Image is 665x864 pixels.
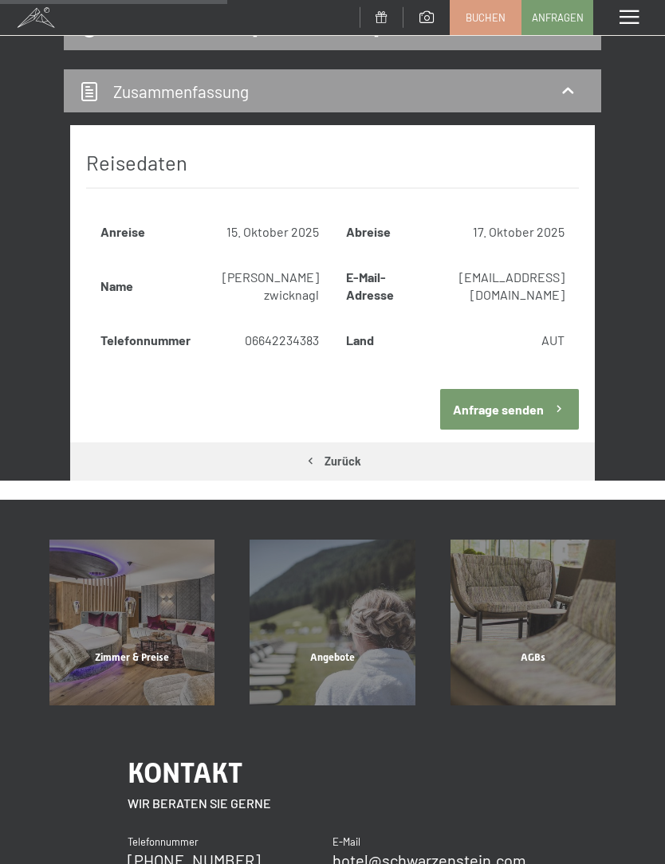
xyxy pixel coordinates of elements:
h2: Zusammen­fassung [113,81,249,101]
td: [EMAIL_ADDRESS][DOMAIN_NAME] [447,256,577,317]
a: Buchung AGBs [433,540,633,705]
a: Buchung Zimmer & Preise [32,540,232,705]
span: Angebote [310,651,355,663]
span: Kontakt [128,756,242,789]
td: [PERSON_NAME] zwicknagl [210,256,332,317]
th: Anreise [88,210,208,253]
a: Buchung Angebote [232,540,432,705]
span: Anfragen [532,10,584,25]
h2: Persönliche Daten : [PERSON_NAME] [113,18,379,38]
a: Buchen [451,1,521,34]
th: Abreise [333,210,446,253]
button: Anfrage senden [440,389,579,430]
button: Zurück [70,442,595,479]
span: Wir beraten Sie gerne [128,795,271,811]
span: Telefonnummer [128,835,199,848]
h3: Reisedaten [86,138,580,188]
td: 17. Oktober 2025 [447,210,577,253]
td: 06642234383 [210,319,332,362]
td: 15. Oktober 2025 [210,210,332,253]
a: Anfragen [522,1,592,34]
th: Land [333,319,446,362]
td: AUT [447,319,577,362]
span: Buchen [466,10,506,25]
span: E-Mail [332,835,360,848]
th: Telefonnummer [88,319,208,362]
span: Zimmer & Preise [95,651,169,663]
th: E-Mail-Adresse [333,256,446,317]
th: Name [88,256,208,317]
span: AGBs [521,651,545,663]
